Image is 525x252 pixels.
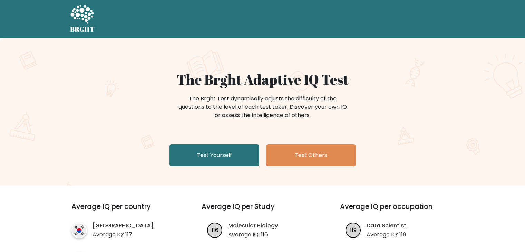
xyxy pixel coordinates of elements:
text: 116 [212,226,218,234]
h3: Average IQ per country [71,202,177,219]
a: Test Others [266,144,356,166]
div: The Brght Test dynamically adjusts the difficulty of the questions to the level of each test take... [176,95,349,119]
p: Average IQ: 117 [93,231,154,239]
h1: The Brght Adaptive IQ Test [94,71,431,88]
p: Average IQ: 119 [367,231,406,239]
p: Average IQ: 116 [228,231,278,239]
text: 119 [350,226,357,234]
h3: Average IQ per occupation [340,202,462,219]
h5: BRGHT [70,25,95,33]
h3: Average IQ per Study [202,202,323,219]
a: Molecular Biology [228,222,278,230]
a: Data Scientist [367,222,406,230]
a: Test Yourself [169,144,259,166]
a: BRGHT [70,3,95,35]
a: [GEOGRAPHIC_DATA] [93,222,154,230]
img: country [71,223,87,238]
